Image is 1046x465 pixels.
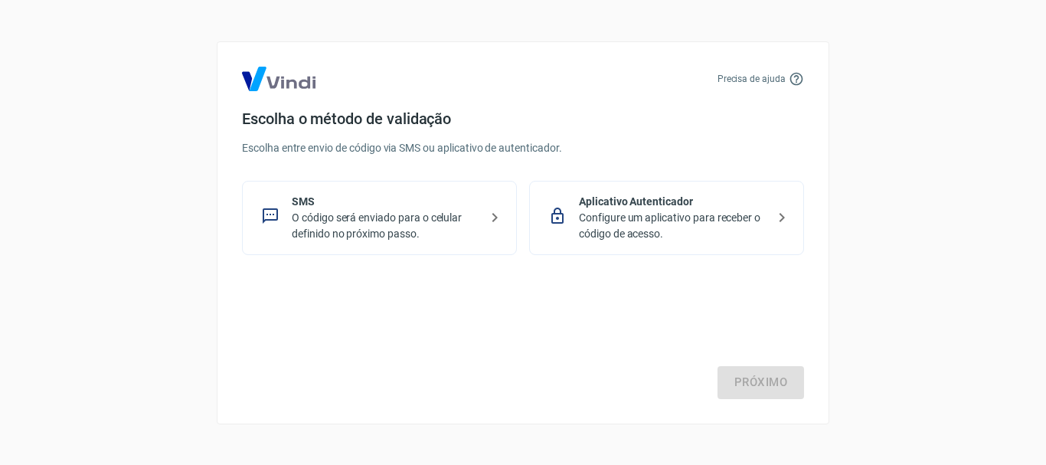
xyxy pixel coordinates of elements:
p: O código será enviado para o celular definido no próximo passo. [292,210,479,242]
p: Escolha entre envio de código via SMS ou aplicativo de autenticador. [242,140,804,156]
p: Aplicativo Autenticador [579,194,767,210]
h4: Escolha o método de validação [242,110,804,128]
img: Logo Vind [242,67,315,91]
p: SMS [292,194,479,210]
div: Aplicativo AutenticadorConfigure um aplicativo para receber o código de acesso. [529,181,804,255]
p: Configure um aplicativo para receber o código de acesso. [579,210,767,242]
p: Precisa de ajuda [717,72,786,86]
div: SMSO código será enviado para o celular definido no próximo passo. [242,181,517,255]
